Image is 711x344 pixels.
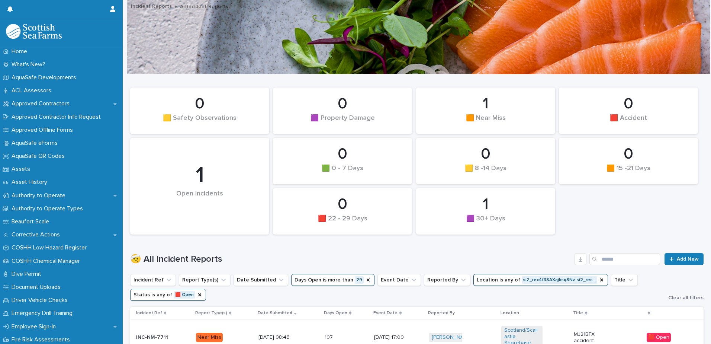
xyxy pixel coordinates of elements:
div: 🟪 Property Damage [286,114,399,130]
p: Approved Contractor Info Request [9,114,107,121]
img: bPIBxiqnSb2ggTQWdOVV [6,24,62,39]
input: Search [589,253,660,265]
h1: 🤕 All Incident Reports [130,254,572,265]
button: Reported By [424,274,470,286]
div: Open Incidents [143,190,257,213]
p: Authority to Operate Types [9,205,89,212]
p: Incident Ref [136,309,162,317]
div: 0 [429,145,543,163]
a: [PERSON_NAME] [432,334,472,341]
div: 🟥 22 - 29 Days [286,215,399,230]
p: Document Uploads [9,284,67,291]
p: [DATE] 08:46 [258,334,300,341]
div: 🟥 Open [647,333,671,342]
p: 107 [325,333,334,341]
div: 🟪 30+ Days [429,215,543,230]
div: 0 [572,95,685,113]
p: Driver Vehicle Checks [9,297,74,304]
p: What's New? [9,61,51,68]
div: 0 [286,145,399,163]
p: Beaufort Scale [9,218,55,225]
p: Dive Permit [9,271,47,278]
a: Add New [665,253,704,265]
p: Location [501,309,519,317]
button: Incident Ref [130,274,176,286]
p: Approved Offline Forms [9,127,79,134]
div: 1 [429,195,543,214]
p: Home [9,48,33,55]
p: AquaSafe QR Codes [9,153,71,160]
button: Status [130,289,206,301]
p: AquaSafe eForms [9,140,64,147]
div: 🟥 Accident [572,114,685,130]
button: Clear all filters [662,295,704,300]
p: All Incident Reports [180,2,228,10]
div: 0 [286,95,399,113]
p: Employee Sign-In [9,323,62,330]
p: AquaSafe Developments [9,74,82,81]
button: Days Open [291,274,374,286]
div: 0 [286,195,399,214]
p: Asset History [9,179,53,186]
div: 🟧 Near Miss [429,114,543,130]
div: 0 [572,145,685,163]
p: Approved Contractors [9,100,75,107]
div: 0 [143,95,257,113]
p: ACL Assessors [9,87,57,94]
p: Assets [9,166,36,173]
div: 🟧 15 -21 Days [572,165,685,180]
div: 1 [143,162,257,189]
p: Corrective Actions [9,231,66,238]
button: Event Date [377,274,421,286]
div: Near Miss [196,333,223,342]
p: Event Date [373,309,398,317]
span: Add New [677,257,699,262]
div: 🟨 8 -14 Days [429,165,543,180]
p: Days Open [324,309,347,317]
button: Report Type(s) [179,274,231,286]
button: Date Submitted [234,274,288,286]
p: Reported By [428,309,455,317]
p: MJ21BFX accident [574,331,615,344]
p: [DATE] 17:00 [374,334,415,341]
button: Location [473,274,608,286]
div: 🟨 Safety Observations [143,114,257,130]
p: Report Type(s) [195,309,227,317]
p: Emergency Drill Training [9,310,78,317]
span: Clear all filters [668,295,704,300]
div: 🟩 0 - 7 Days [286,165,399,180]
a: Incident Reports [131,1,172,10]
p: Title [573,309,583,317]
div: 1 [429,95,543,113]
p: INC-NM-7711 [136,334,177,341]
p: Fire Risk Assessments [9,336,76,343]
p: COSHH Low Hazard Register [9,244,93,251]
button: Title [611,274,638,286]
p: Authority to Operate [9,192,71,199]
p: Date Submitted [258,309,292,317]
p: COSHH Chemical Manager [9,258,86,265]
